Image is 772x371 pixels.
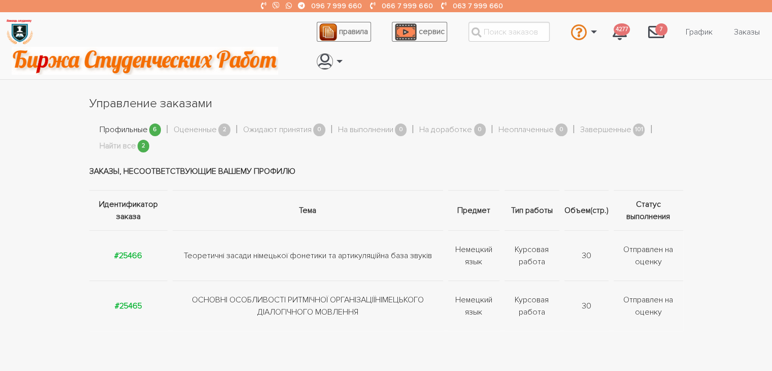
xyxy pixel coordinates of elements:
[502,191,562,231] th: Тип работы
[317,22,371,42] a: правила
[313,123,325,136] span: 0
[611,191,683,231] th: Статус выполнения
[446,281,502,331] td: Немецкий язык
[562,281,611,331] td: 30
[640,18,673,46] a: 7
[395,23,416,41] img: play_icon-49f7f135c9dc9a03216cfdbccbe1e3994649169d890fb554cedf0eac35a01ba8.png
[138,140,150,152] span: 2
[89,191,170,231] th: Идентификатор заказа
[474,123,486,136] span: 0
[115,301,142,311] a: #25465
[174,123,217,137] a: Оцененные
[99,123,148,137] a: Профильные
[580,123,631,137] a: Завершенные
[170,191,446,231] th: Тема
[452,2,502,10] a: 063 7 999 660
[502,281,562,331] td: Курсовая работа
[726,22,768,42] a: Заказы
[170,231,446,281] td: Теоретичні засади німецької фонетики та артикуляційна база звуків
[562,191,611,231] th: Объем(стр.)
[611,281,683,331] td: Отправлен на оценку
[655,23,667,36] span: 7
[605,18,635,46] a: 4277
[218,123,230,136] span: 2
[555,123,567,136] span: 0
[338,123,393,137] a: На выполнении
[114,251,142,261] a: #25466
[89,152,683,191] td: Заказы, несоответствующие вашему профилю
[562,231,611,281] td: 30
[392,22,447,42] a: сервис
[149,123,161,136] span: 6
[611,231,683,281] td: Отправлен на оценку
[614,23,630,36] span: 4277
[498,123,554,137] a: Неоплаченные
[446,231,502,281] td: Немецкий язык
[319,23,337,41] img: agreement_icon-feca34a61ba7f3d1581b08bc946b2ec1ccb426f67415f344566775c155b7f62c.png
[12,47,278,75] img: motto-2ce64da2796df845c65ce8f9480b9c9d679903764b3ca6da4b6de107518df0fe.gif
[468,22,550,42] input: Поиск заказов
[339,26,368,37] span: правила
[419,123,472,137] a: На доработке
[502,231,562,281] td: Курсовая работа
[243,123,312,137] a: Ожидают принятия
[446,191,502,231] th: Предмет
[99,140,136,153] a: Найти все
[395,123,407,136] span: 0
[419,26,445,37] span: сервис
[633,123,645,136] span: 101
[311,2,362,10] a: 096 7 999 660
[170,281,446,331] td: ОСНОВНІ ОСОБЛИВОСТІ РИТМІЧНОЇ ОРГАНІЗАЦІЇНІМЕЦЬКОГО ДІАЛОГІЧНОГО МОВЛЕННЯ
[678,22,721,42] a: График
[89,95,683,112] h1: Управление заказами
[382,2,432,10] a: 066 7 999 660
[6,18,33,46] img: logo-135dea9cf721667cc4ddb0c1795e3ba8b7f362e3d0c04e2cc90b931989920324.png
